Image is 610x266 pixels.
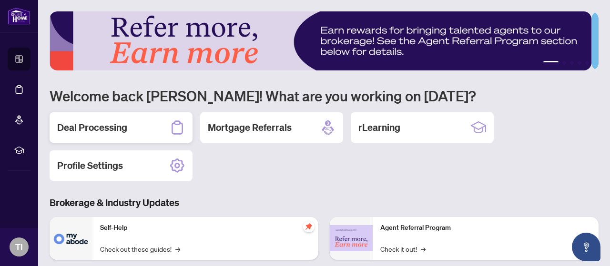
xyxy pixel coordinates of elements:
[562,61,566,65] button: 2
[570,61,574,65] button: 3
[50,87,599,105] h1: Welcome back [PERSON_NAME]! What are you working on [DATE]?
[208,121,292,134] h2: Mortgage Referrals
[8,7,30,25] img: logo
[100,244,180,254] a: Check out these guides!→
[15,240,23,254] span: TI
[585,61,589,65] button: 5
[358,121,400,134] h2: rLearning
[303,221,315,232] span: pushpin
[57,121,127,134] h2: Deal Processing
[100,223,311,233] p: Self-Help
[50,196,599,209] h3: Brokerage & Industry Updates
[50,11,591,70] img: Slide 0
[57,159,123,172] h2: Profile Settings
[380,223,591,233] p: Agent Referral Program
[50,217,92,260] img: Self-Help
[572,233,600,261] button: Open asap
[380,244,426,254] a: Check it out!→
[330,225,373,251] img: Agent Referral Program
[175,244,180,254] span: →
[543,61,559,65] button: 1
[578,61,581,65] button: 4
[421,244,426,254] span: →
